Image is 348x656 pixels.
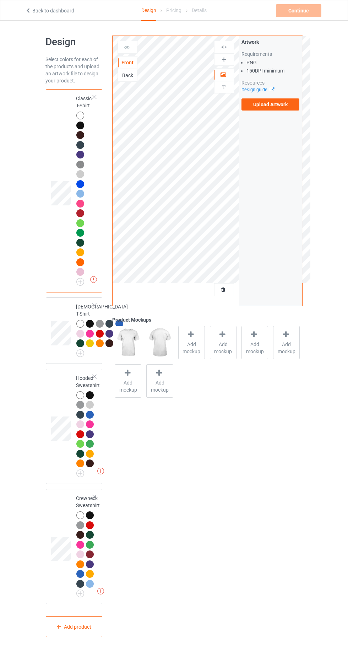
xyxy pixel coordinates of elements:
[46,489,103,604] div: Crewneck Sweatshirt
[76,375,100,475] div: Hooded Sweatshirt
[76,349,84,357] img: svg+xml;base64,PD94bWwgdmVyc2lvbj0iMS4wIiBlbmNvZGluZz0iVVRGLTgiPz4KPHN2ZyB3aWR0aD0iMjJweCIgaGVpZ2...
[221,56,227,63] img: svg%3E%0A
[241,87,274,92] a: Design guide
[141,0,156,21] div: Design
[46,616,103,637] div: Add product
[76,278,84,286] img: svg+xml;base64,PD94bWwgdmVyc2lvbj0iMS4wIiBlbmNvZGluZz0iVVRGLTgiPz4KPHN2ZyB3aWR0aD0iMjJweCIgaGVpZ2...
[115,326,141,359] img: regular.jpg
[25,8,74,14] a: Back to dashboard
[241,326,268,359] div: Add mockup
[273,326,300,359] div: Add mockup
[210,326,236,359] div: Add mockup
[146,364,173,398] div: Add mockup
[146,326,173,359] img: regular.jpg
[46,369,103,484] div: Hooded Sweatshirt
[192,0,207,20] div: Details
[221,84,227,91] img: svg%3E%0A
[76,303,128,355] div: [DEMOGRAPHIC_DATA] T-Shirt
[246,67,300,74] li: 150 DPI minimum
[179,341,205,355] span: Add mockup
[115,364,141,398] div: Add mockup
[178,326,205,359] div: Add mockup
[76,95,93,283] div: Classic T-Shirt
[246,59,300,66] li: PNG
[147,379,173,393] span: Add mockup
[112,316,302,323] div: Product Mockups
[97,468,104,474] img: exclamation icon
[115,379,141,393] span: Add mockup
[76,161,84,168] img: heather_texture.png
[90,276,97,283] img: exclamation icon
[241,98,300,111] label: Upload Artwork
[241,38,300,45] div: Artwork
[241,50,300,58] div: Requirements
[46,297,103,364] div: [DEMOGRAPHIC_DATA] T-Shirt
[221,44,227,50] img: svg%3E%0A
[118,59,137,66] div: Front
[241,79,300,86] div: Resources
[46,89,103,292] div: Classic T-Shirt
[242,341,268,355] span: Add mockup
[210,341,236,355] span: Add mockup
[76,495,100,595] div: Crewneck Sweatshirt
[166,0,181,20] div: Pricing
[97,588,104,595] img: exclamation icon
[273,341,299,355] span: Add mockup
[46,56,103,84] div: Select colors for each of the products and upload an artwork file to design your product.
[46,36,103,48] h1: Design
[118,72,137,79] div: Back
[76,590,84,597] img: svg+xml;base64,PD94bWwgdmVyc2lvbj0iMS4wIiBlbmNvZGluZz0iVVRGLTgiPz4KPHN2ZyB3aWR0aD0iMjJweCIgaGVpZ2...
[76,469,84,477] img: svg+xml;base64,PD94bWwgdmVyc2lvbj0iMS4wIiBlbmNvZGluZz0iVVRGLTgiPz4KPHN2ZyB3aWR0aD0iMjJweCIgaGVpZ2...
